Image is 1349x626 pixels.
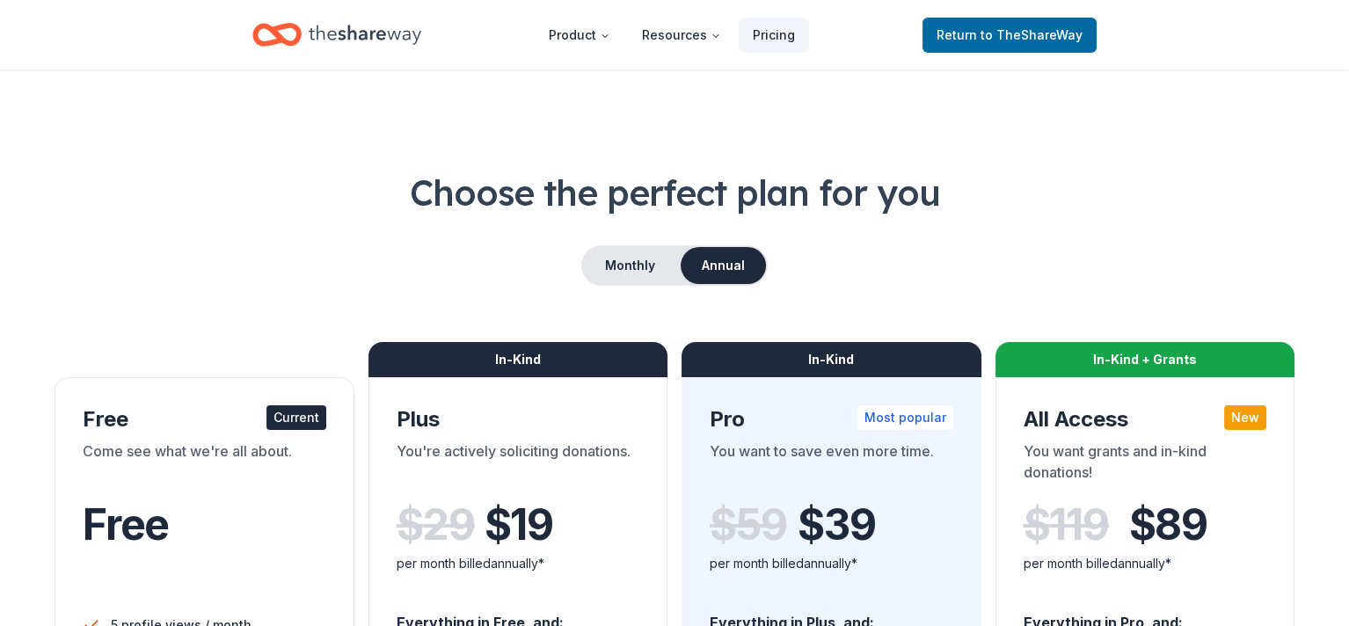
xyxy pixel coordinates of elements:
a: Pricing [739,18,809,53]
div: per month billed annually* [1024,553,1267,574]
span: $ 39 [798,500,875,550]
div: All Access [1024,405,1267,433]
span: $ 89 [1129,500,1207,550]
div: You want to save even more time. [710,440,953,490]
span: Return [937,25,1083,46]
h1: Choose the perfect plan for you [42,168,1307,217]
div: Pro [710,405,953,433]
div: Come see what we're all about. [83,440,326,490]
span: Free [83,499,169,550]
div: In-Kind + Grants [995,342,1295,377]
div: You're actively soliciting donations. [397,440,640,490]
span: $ 19 [485,500,553,550]
div: per month billed annually* [710,553,953,574]
div: In-Kind [368,342,668,377]
button: Product [535,18,624,53]
button: Monthly [583,247,677,284]
div: Current [266,405,326,430]
div: Plus [397,405,640,433]
span: to TheShareWay [981,27,1083,42]
div: New [1224,405,1266,430]
button: Annual [681,247,766,284]
div: per month billed annually* [397,553,640,574]
a: Home [252,14,421,55]
div: In-Kind [682,342,981,377]
div: Most popular [857,405,953,430]
button: Resources [628,18,735,53]
a: Returnto TheShareWay [922,18,1097,53]
div: Free [83,405,326,433]
nav: Main [535,14,809,55]
div: You want grants and in-kind donations! [1024,440,1267,490]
